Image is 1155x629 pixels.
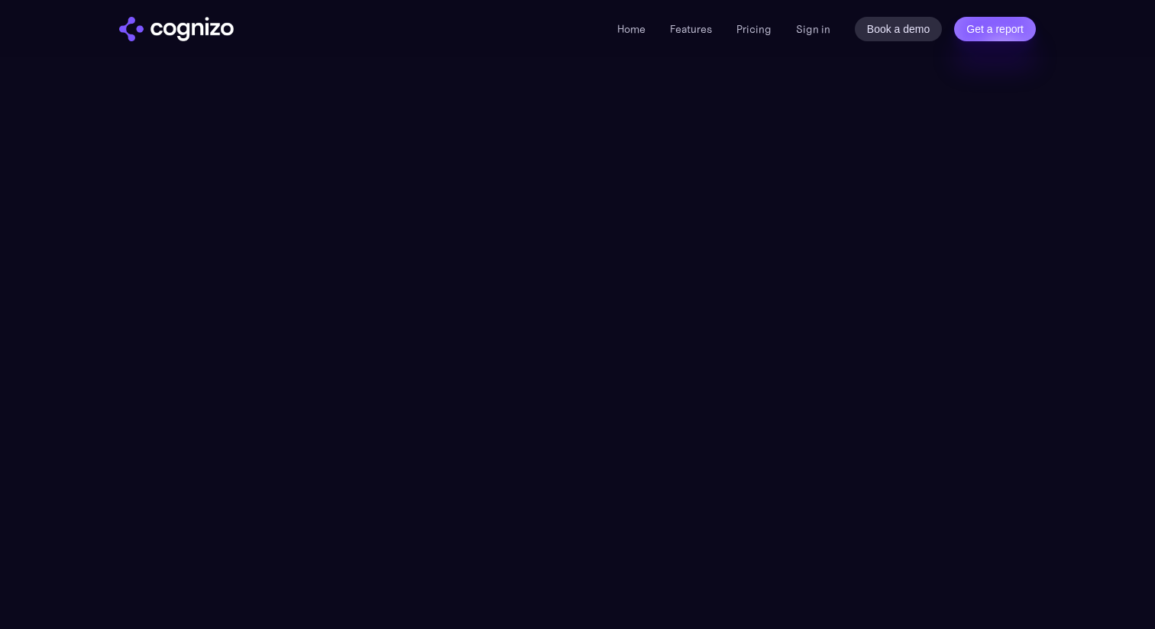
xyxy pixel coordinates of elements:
a: Book a demo [855,17,943,41]
a: Home [617,22,645,36]
a: Pricing [736,22,772,36]
img: cognizo logo [119,17,234,41]
a: Get a report [954,17,1036,41]
a: Sign in [796,20,830,38]
a: Features [670,22,712,36]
